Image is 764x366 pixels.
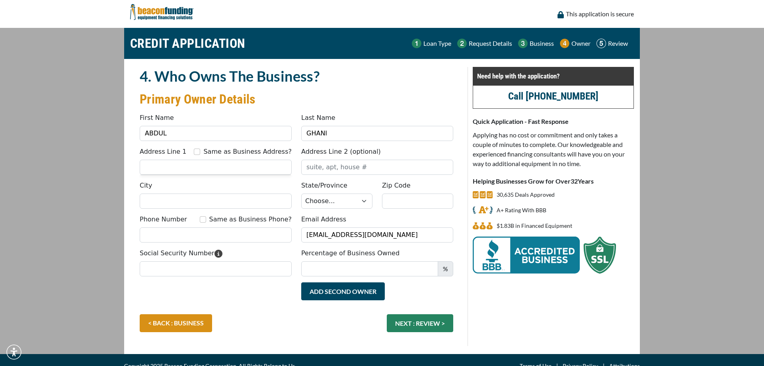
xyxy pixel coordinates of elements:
[140,249,222,258] label: Social Security Number
[301,147,381,157] label: Address Line 2 (optional)
[473,237,616,274] img: BBB Acredited Business and SSL Protection
[301,181,347,190] label: State/Province
[469,39,512,48] p: Request Details
[387,314,453,332] button: NEXT : REVIEW >
[566,9,634,19] p: This application is secure
[497,221,572,231] p: $1,828,817,460 in Financed Equipment
[518,39,528,48] img: Step 3
[497,206,546,215] p: A+ Rating With BBB
[412,39,421,48] img: Step 1
[301,113,335,123] label: Last Name
[301,249,400,258] label: Percentage of Business Owned
[423,39,451,48] p: Loan Type
[382,181,411,190] label: Zip Code
[140,181,152,190] label: City
[140,215,187,224] label: Phone Number
[571,39,591,48] p: Owner
[301,282,385,300] button: Add Second Owner
[301,215,346,224] label: Email Address
[209,215,292,224] label: Same as Business Phone?
[530,39,554,48] p: Business
[473,117,634,126] p: Quick Application - Fast Response
[130,32,246,55] h1: CREDIT APPLICATION
[497,190,555,200] p: 30,635 Deals Approved
[140,67,453,85] h2: 4. Who Owns The Business?
[571,177,578,185] span: 32
[473,130,634,168] p: Applying has no cost or commitment and only takes a couple of minutes to complete. Our knowledgea...
[596,39,606,48] img: Step 5
[608,39,628,48] p: Review
[557,11,564,18] img: lock icon to convery security
[438,261,453,276] span: %
[140,314,212,332] a: < BACK : BUSINESS
[203,147,292,157] label: Same as Business Address?
[477,71,630,81] p: Need help with the application?
[508,90,598,102] a: Call [PHONE_NUMBER]
[457,39,467,48] img: Step 2
[140,147,186,157] label: Address Line 1
[473,176,634,186] p: Helping Businesses Grow for Over Years
[140,113,174,123] label: First Name
[140,91,453,107] h3: Primary Owner Details
[214,250,222,258] svg: Please enter your Social Security Number. We use this information to identify you and process you...
[301,160,453,175] input: suite, apt, house #
[560,39,569,48] img: Step 4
